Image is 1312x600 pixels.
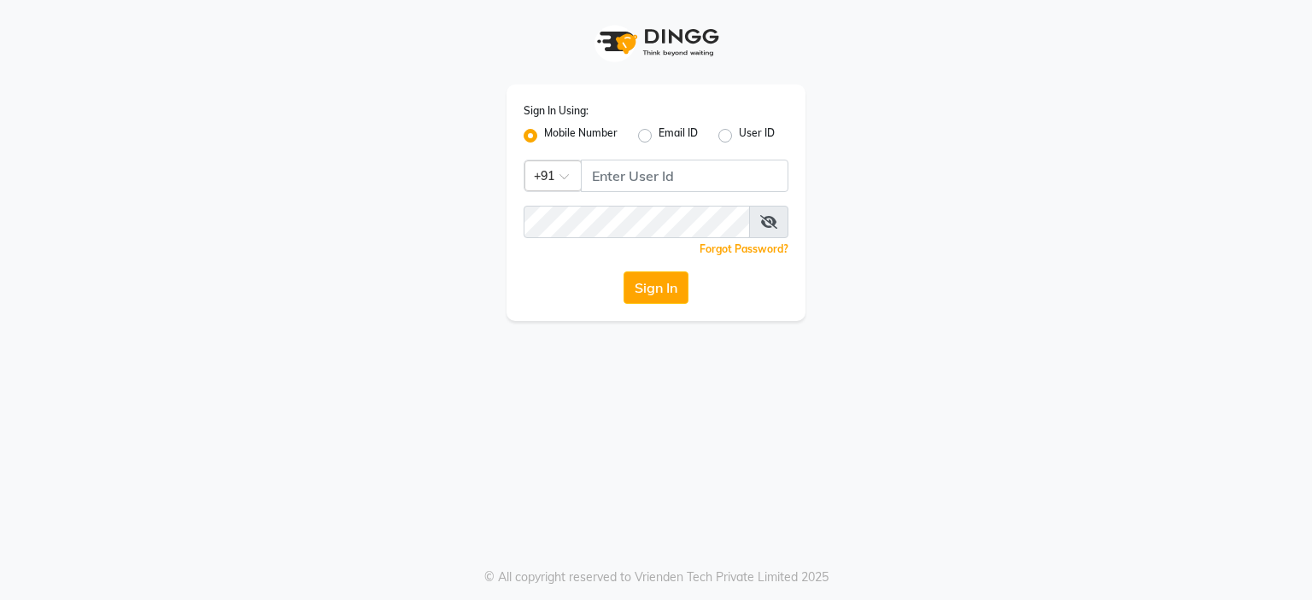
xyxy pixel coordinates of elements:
[588,17,724,67] img: logo1.svg
[739,125,775,146] label: User ID
[700,242,788,255] a: Forgot Password?
[624,271,688,304] button: Sign In
[544,125,618,146] label: Mobile Number
[581,160,788,192] input: Username
[659,125,698,146] label: Email ID
[524,103,589,119] label: Sign In Using:
[524,206,750,238] input: Username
